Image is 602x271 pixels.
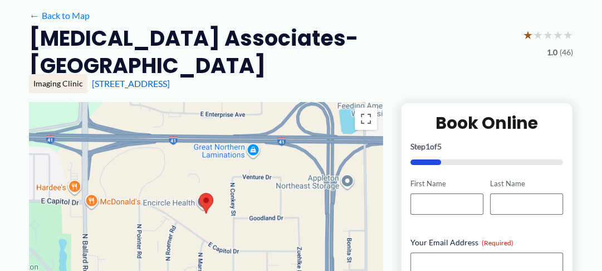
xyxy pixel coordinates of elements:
label: First Name [410,178,483,189]
label: Your Email Address [410,237,563,248]
span: (Required) [482,239,513,247]
span: 1 [425,142,430,151]
span: ★ [563,25,573,45]
span: ★ [543,25,553,45]
a: [STREET_ADDRESS] [92,78,170,89]
button: Toggle fullscreen view [355,108,377,130]
a: ←Back to Map [29,7,90,24]
div: Imaging Clinic [29,74,87,93]
p: Step of [410,143,563,151]
span: ★ [523,25,533,45]
h2: [MEDICAL_DATA] Associates-[GEOGRAPHIC_DATA] [29,25,514,80]
span: 1.0 [547,45,557,60]
h2: Book Online [410,112,563,134]
label: Last Name [490,178,563,189]
span: ★ [533,25,543,45]
span: ← [29,10,40,21]
span: 5 [437,142,442,151]
span: (46) [560,45,573,60]
span: ★ [553,25,563,45]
